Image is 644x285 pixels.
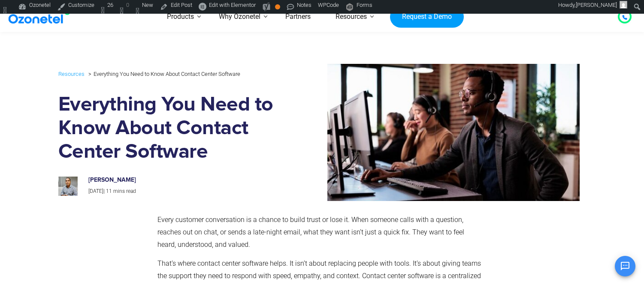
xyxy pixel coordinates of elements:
[58,93,278,164] h1: Everything You Need to Know About Contact Center Software
[206,2,273,32] a: Why Ozonetel
[88,177,269,184] h6: [PERSON_NAME]
[576,2,617,8] span: [PERSON_NAME]
[58,69,85,79] a: Resources
[86,69,240,79] li: Everything You Need to Know About Contact Center Software
[88,187,269,196] p: |
[615,256,635,276] button: Open chat
[275,4,280,9] div: OK
[157,216,464,249] span: Every customer conversation is a chance to build trust or lose it. When someone calls with a ques...
[88,188,103,194] span: [DATE]
[209,2,256,8] span: Edit with Elementor
[106,188,112,194] span: 11
[273,2,323,32] a: Partners
[113,188,136,194] span: mins read
[154,2,206,32] a: Products
[390,6,463,28] a: Request a Demo
[58,177,78,196] img: prashanth-kancherla_avatar-200x200.jpeg
[284,64,580,201] img: what is contact center software
[323,2,379,32] a: Resources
